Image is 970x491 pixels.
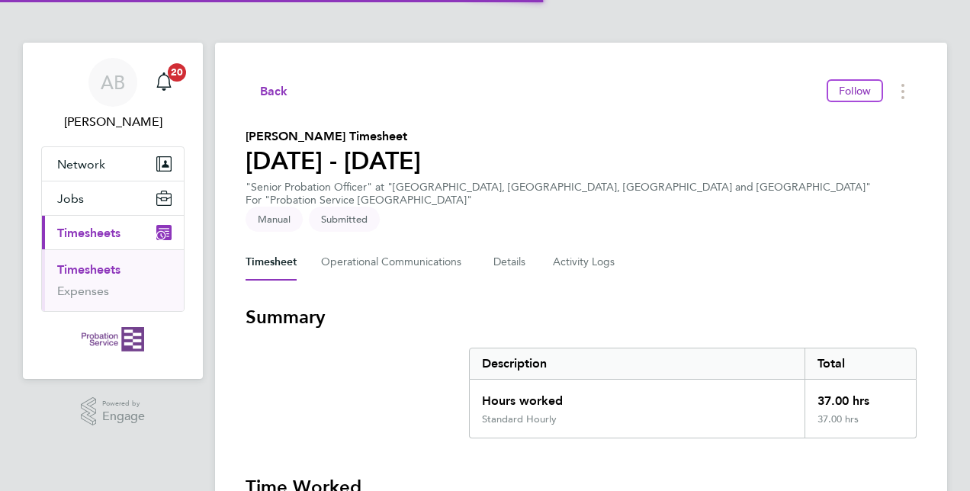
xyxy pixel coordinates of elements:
[41,113,185,131] span: Alastair Brown
[260,82,288,101] span: Back
[246,181,871,207] div: "Senior Probation Officer" at "[GEOGRAPHIC_DATA], [GEOGRAPHIC_DATA], [GEOGRAPHIC_DATA] and [GEOGR...
[470,348,805,379] div: Description
[42,147,184,181] button: Network
[149,58,179,107] a: 20
[41,327,185,351] a: Go to home page
[469,348,917,438] div: Summary
[246,194,871,207] div: For "Probation Service [GEOGRAPHIC_DATA]"
[553,244,617,281] button: Activity Logs
[805,348,916,379] div: Total
[23,43,203,379] nav: Main navigation
[57,157,105,172] span: Network
[81,397,146,426] a: Powered byEngage
[839,84,871,98] span: Follow
[805,380,916,413] div: 37.00 hrs
[41,58,185,131] a: AB[PERSON_NAME]
[57,262,120,277] a: Timesheets
[889,79,917,103] button: Timesheets Menu
[309,207,380,232] span: This timesheet is Submitted.
[246,244,297,281] button: Timesheet
[42,216,184,249] button: Timesheets
[168,63,186,82] span: 20
[102,397,145,410] span: Powered by
[57,226,120,240] span: Timesheets
[246,82,288,101] button: Back
[42,181,184,215] button: Jobs
[482,413,557,425] div: Standard Hourly
[805,413,916,438] div: 37.00 hrs
[42,249,184,311] div: Timesheets
[82,327,143,351] img: probationservice-logo-retina.png
[470,380,805,413] div: Hours worked
[321,244,469,281] button: Operational Communications
[57,284,109,298] a: Expenses
[246,305,917,329] h3: Summary
[101,72,125,92] span: AB
[827,79,883,102] button: Follow
[246,207,303,232] span: This timesheet was manually created.
[246,146,421,176] h1: [DATE] - [DATE]
[493,244,528,281] button: Details
[57,191,84,206] span: Jobs
[246,127,421,146] h2: [PERSON_NAME] Timesheet
[102,410,145,423] span: Engage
